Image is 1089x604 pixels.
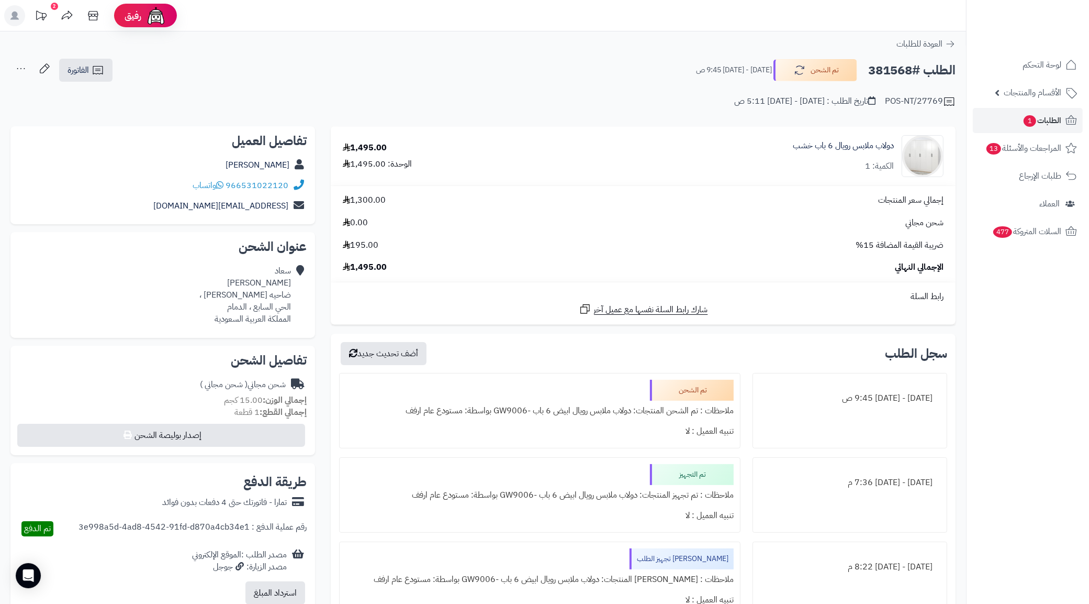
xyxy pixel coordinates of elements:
small: [DATE] - [DATE] 9:45 ص [696,65,772,75]
span: 13 [986,143,1001,155]
div: [DATE] - [DATE] 7:36 م [759,473,940,493]
img: ai-face.png [145,5,166,26]
button: إصدار بوليصة الشحن [17,424,305,447]
a: السلات المتروكة477 [973,219,1083,244]
a: شارك رابط السلة نفسها مع عميل آخر [579,303,708,316]
button: أضف تحديث جديد [341,342,426,365]
div: 2 [51,3,58,10]
span: 0.00 [343,217,368,229]
small: 15.00 كجم [224,394,307,407]
a: [PERSON_NAME] [226,159,289,171]
span: شارك رابط السلة نفسها مع عميل آخر [594,304,708,316]
span: طلبات الإرجاع [1019,169,1061,183]
strong: إجمالي القطع: [260,406,307,419]
a: المراجعات والأسئلة13 [973,136,1083,161]
div: مصدر الزيارة: جوجل [192,561,287,573]
div: تنبيه العميل : لا [346,421,734,442]
span: السلات المتروكة [992,224,1061,239]
small: 1 قطعة [234,406,307,419]
div: Open Intercom Messenger [16,563,41,588]
div: سعاد [PERSON_NAME] ضاحيه [PERSON_NAME] ، الحي السابع ، الدمام المملكة العربية السعودية [199,265,291,325]
h2: الطلب #381568 [868,60,956,81]
img: 1747846302-1-90x90.jpg [902,135,943,177]
div: [DATE] - [DATE] 9:45 ص [759,388,940,409]
span: 1,495.00 [343,261,387,273]
a: لوحة التحكم [973,52,1083,78]
h2: تفاصيل العميل [19,135,307,147]
div: 1,495.00 [343,142,387,154]
div: تاريخ الطلب : [DATE] - [DATE] 5:11 ص [734,95,875,107]
strong: إجمالي الوزن: [263,394,307,407]
h2: طريقة الدفع [243,476,307,488]
h2: عنوان الشحن [19,240,307,253]
span: الفاتورة [68,64,89,76]
div: POS-NT/27769 [885,95,956,108]
div: الكمية: 1 [865,160,894,172]
span: شحن مجاني [905,217,944,229]
button: تم الشحن [773,59,857,81]
a: دولاب ملابس رويال 6 باب خشب [793,140,894,152]
span: لوحة التحكم [1023,58,1061,72]
a: 966531022120 [226,179,288,192]
h2: تفاصيل الشحن [19,354,307,367]
div: تم التجهيز [650,464,734,485]
div: [DATE] - [DATE] 8:22 م [759,557,940,577]
span: 1 [1024,115,1036,127]
div: ملاحظات : تم تجهيز المنتجات: دولاب ملابس رويال ابيض 6 باب -GW9006 بواسطة: مستودع عام ارفف [346,485,734,506]
span: ضريبة القيمة المضافة 15% [856,239,944,251]
span: 195.00 [343,239,378,251]
span: العودة للطلبات [896,38,942,50]
span: إجمالي سعر المنتجات [878,194,944,206]
div: ملاحظات : تم الشحن المنتجات: دولاب ملابس رويال ابيض 6 باب -GW9006 بواسطة: مستودع عام ارفف [346,401,734,421]
div: شحن مجاني [200,379,286,391]
a: الطلبات1 [973,108,1083,133]
a: طلبات الإرجاع [973,163,1083,189]
div: تمارا - فاتورتك حتى 4 دفعات بدون فوائد [162,497,287,509]
a: العملاء [973,191,1083,216]
span: تم الدفع [24,522,51,535]
img: logo-2.png [1018,26,1079,48]
span: العملاء [1039,196,1060,211]
span: الأقسام والمنتجات [1004,85,1061,100]
a: [EMAIL_ADDRESS][DOMAIN_NAME] [153,200,288,212]
a: العودة للطلبات [896,38,956,50]
span: 477 [993,226,1012,238]
div: مصدر الطلب :الموقع الإلكتروني [192,549,287,573]
div: ملاحظات : [PERSON_NAME] المنتجات: دولاب ملابس رويال ابيض 6 باب -GW9006 بواسطة: مستودع عام ارفف [346,569,734,590]
span: الإجمالي النهائي [895,261,944,273]
div: [PERSON_NAME] تجهيز الطلب [630,548,734,569]
div: تم الشحن [650,380,734,401]
a: تحديثات المنصة [28,5,54,29]
div: تنبيه العميل : لا [346,506,734,526]
h3: سجل الطلب [885,347,947,360]
span: 1,300.00 [343,194,386,206]
span: المراجعات والأسئلة [985,141,1061,156]
div: رابط السلة [335,291,951,303]
span: رفيق [125,9,141,22]
div: رقم عملية الدفع : 3e998a5d-4ad8-4542-91fd-d870a4cb34e1 [78,521,307,536]
div: الوحدة: 1,495.00 [343,158,412,170]
span: الطلبات [1023,113,1061,128]
a: الفاتورة [59,59,113,82]
a: واتساب [193,179,223,192]
span: ( شحن مجاني ) [200,378,248,391]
